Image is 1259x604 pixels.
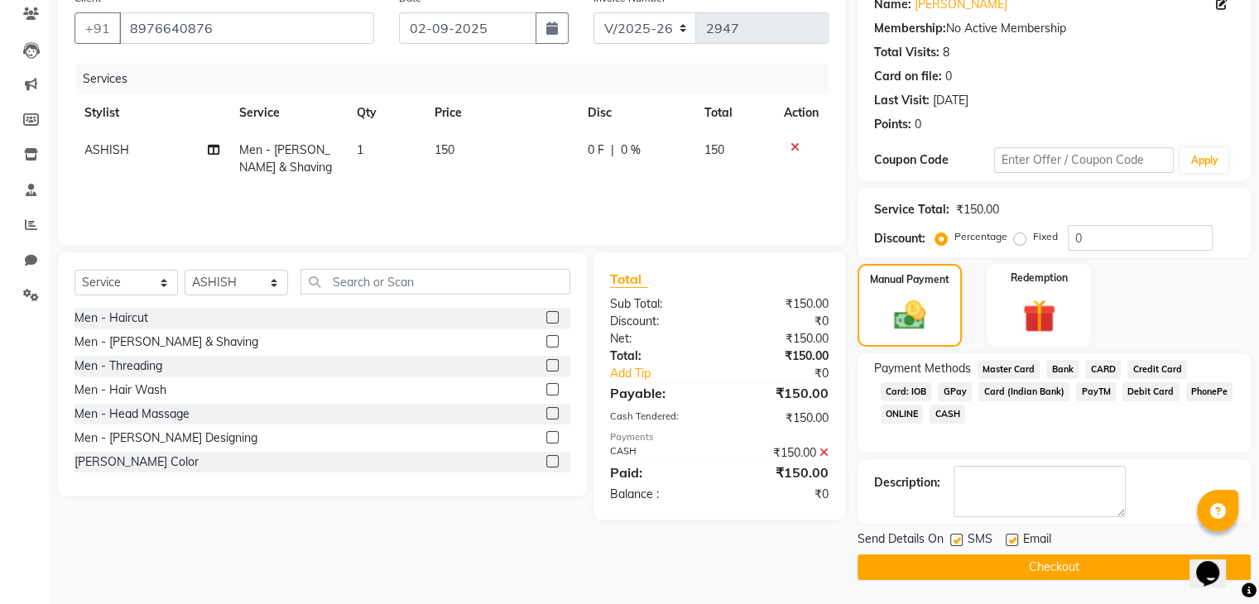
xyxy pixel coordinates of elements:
[598,410,719,427] div: Cash Tendered:
[915,116,921,133] div: 0
[598,348,719,365] div: Total:
[874,474,940,491] div: Description:
[357,142,363,157] span: 1
[84,142,129,157] span: ASHISH
[739,365,840,382] div: ₹0
[874,151,994,169] div: Coupon Code
[598,313,719,330] div: Discount:
[74,333,258,351] div: Men - [PERSON_NAME] & Shaving
[74,429,257,447] div: Men - [PERSON_NAME] Designing
[1122,382,1180,401] span: Debit Card
[719,295,841,313] div: ₹150.00
[598,463,719,482] div: Paid:
[719,463,841,482] div: ₹150.00
[588,141,604,159] span: 0 F
[347,94,425,132] th: Qty
[943,44,949,61] div: 8
[1033,229,1058,244] label: Fixed
[425,94,578,132] th: Price
[74,405,190,423] div: Men - Head Massage
[621,141,641,159] span: 0 %
[1186,382,1233,401] span: PhonePe
[704,142,724,157] span: 150
[933,92,968,109] div: [DATE]
[968,530,992,551] span: SMS
[874,44,939,61] div: Total Visits:
[938,382,972,401] span: GPay
[74,357,162,375] div: Men - Threading
[881,405,924,424] span: ONLINE
[874,20,1234,37] div: No Active Membership
[229,94,347,132] th: Service
[719,410,841,427] div: ₹150.00
[598,365,739,382] a: Add Tip
[881,382,932,401] span: Card: IOB
[598,486,719,503] div: Balance :
[884,297,935,333] img: _cash.svg
[74,381,166,399] div: Men - Hair Wash
[1011,271,1068,285] label: Redemption
[874,201,949,218] div: Service Total:
[74,12,121,44] button: +91
[74,453,199,471] div: [PERSON_NAME] Color
[610,430,829,444] div: Payments
[1085,360,1121,379] span: CARD
[578,94,694,132] th: Disc
[994,147,1175,173] input: Enter Offer / Coupon Code
[611,141,614,159] span: |
[858,530,944,551] span: Send Details On
[1012,295,1066,337] img: _gift.svg
[978,382,1069,401] span: Card (Indian Bank)
[1180,148,1228,173] button: Apply
[74,309,148,327] div: Men - Haircut
[1023,530,1051,551] span: Email
[239,142,332,175] span: Men - [PERSON_NAME] & Shaving
[610,271,648,288] span: Total
[874,116,911,133] div: Points:
[76,64,841,94] div: Services
[956,201,999,218] div: ₹150.00
[719,486,841,503] div: ₹0
[978,360,1040,379] span: Master Card
[435,142,454,157] span: 150
[874,68,942,85] div: Card on file:
[874,230,925,247] div: Discount:
[870,272,949,287] label: Manual Payment
[1127,360,1187,379] span: Credit Card
[874,92,930,109] div: Last Visit:
[930,405,965,424] span: CASH
[774,94,829,132] th: Action
[598,383,719,403] div: Payable:
[74,94,229,132] th: Stylist
[1046,360,1079,379] span: Bank
[598,330,719,348] div: Net:
[1189,538,1242,587] iframe: chat widget
[598,295,719,313] div: Sub Total:
[945,68,952,85] div: 0
[858,554,1251,580] button: Checkout
[694,94,774,132] th: Total
[719,330,841,348] div: ₹150.00
[719,348,841,365] div: ₹150.00
[598,444,719,462] div: CASH
[874,20,946,37] div: Membership:
[874,360,971,377] span: Payment Methods
[119,12,374,44] input: Search by Name/Mobile/Email/Code
[954,229,1007,244] label: Percentage
[719,383,841,403] div: ₹150.00
[719,313,841,330] div: ₹0
[1076,382,1116,401] span: PayTM
[300,269,570,295] input: Search or Scan
[719,444,841,462] div: ₹150.00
